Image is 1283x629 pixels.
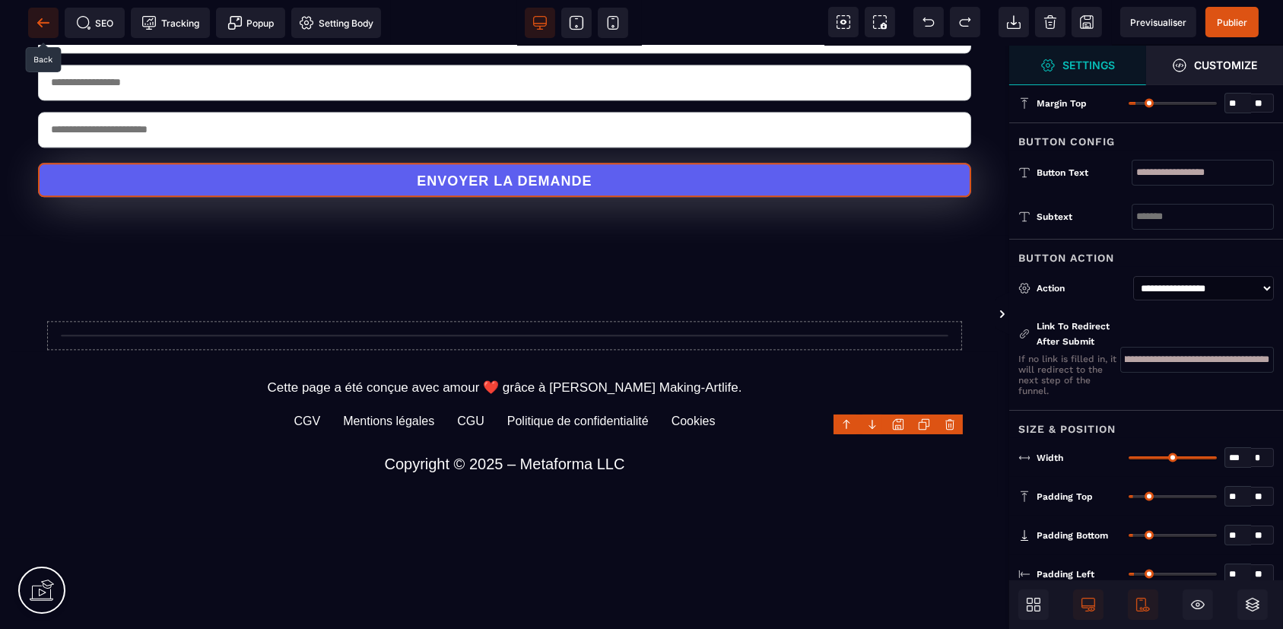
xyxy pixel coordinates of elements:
[457,369,484,383] div: CGU
[1130,17,1186,28] span: Previsualiser
[1037,165,1132,180] div: Button Text
[1037,568,1094,580] span: Padding Left
[1037,491,1093,503] span: Padding Top
[76,15,114,30] span: SEO
[294,369,320,383] div: CGV
[828,7,859,37] span: View components
[1195,59,1258,71] strong: Customize
[1183,589,1213,620] span: Hide/Show Block
[1037,281,1127,296] div: Action
[141,15,199,30] span: Tracking
[1009,410,1283,438] div: Size & Position
[299,15,373,30] span: Setting Body
[1037,529,1108,542] span: Padding Bottom
[1037,97,1087,110] span: Margin Top
[1037,209,1132,224] div: Subtext
[1018,319,1120,349] div: Link
[1073,589,1104,620] span: Desktop Only
[1009,239,1283,267] div: Button Action
[11,405,998,431] text: Copyright © 2025 – Metaforma LLC
[1217,17,1247,28] span: Publier
[11,331,998,354] text: Cette page a été conçue avec amour ❤️ grâce à [PERSON_NAME] Making-Artlife.
[1009,122,1283,151] div: Button Config
[1128,589,1158,620] span: Mobile Only
[1018,354,1120,396] p: If no link is filled in, it will redirect to the next step of the funnel.
[227,15,275,30] span: Popup
[1018,589,1049,620] span: Open Blocks
[1009,46,1146,85] span: Settings
[507,369,649,383] div: Politique de confidentialité
[865,7,895,37] span: Screenshot
[343,369,434,383] div: Mentions légales
[38,117,971,151] button: ENVOYER LA DEMANDE
[1146,46,1283,85] span: Open Style Manager
[672,369,716,383] div: Cookies
[1037,452,1063,464] span: Width
[1120,7,1196,37] span: Preview
[1063,59,1116,71] strong: Settings
[1237,589,1268,620] span: Open Layers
